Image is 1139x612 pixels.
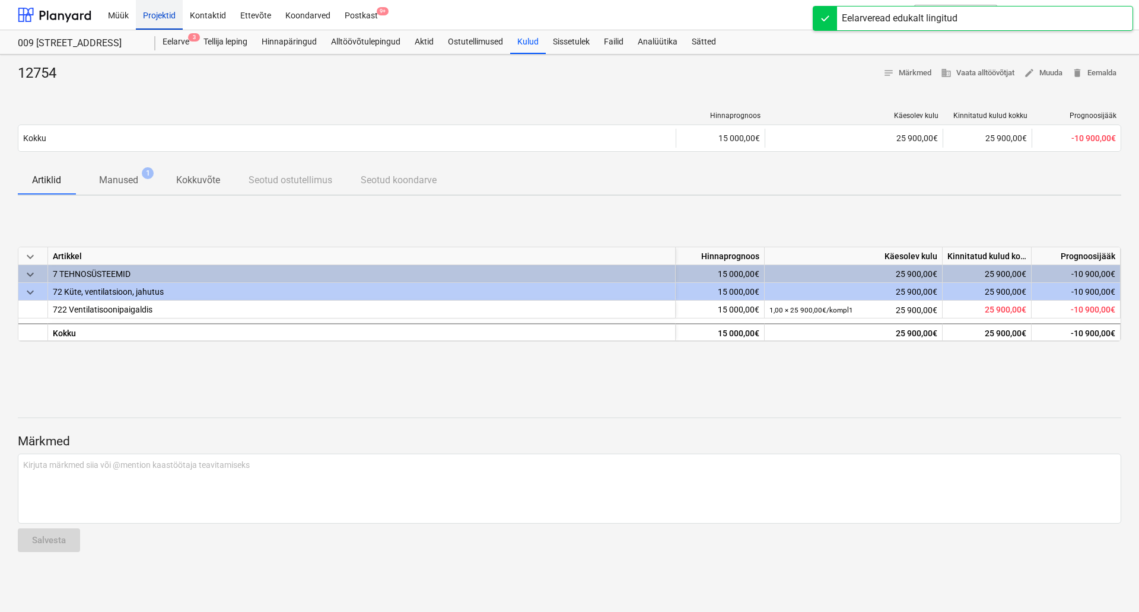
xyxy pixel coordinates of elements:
[770,111,938,120] div: Käesolev kulu
[769,324,937,342] div: 25 900,00€
[1072,68,1083,78] span: delete
[1071,133,1116,143] span: -10 900,00€
[769,283,937,301] div: 25 900,00€
[948,111,1027,120] div: Kinnitatud kulud kokku
[53,305,152,314] span: 722 Ventilatisoonipaigaldis
[23,250,37,264] span: keyboard_arrow_down
[879,64,936,82] button: Märkmed
[676,301,765,318] div: 15 000,00€
[18,64,66,83] div: 12754
[770,133,938,143] div: 25 900,00€
[681,111,761,120] div: Hinnaprognoos
[1067,64,1121,82] button: Eemalda
[99,173,138,187] p: Manused
[631,30,685,54] a: Analüütika
[188,33,200,42] span: 3
[254,30,324,54] a: Hinnapäringud
[676,129,765,148] div: 15 000,00€
[18,434,1121,450] p: Märkmed
[676,265,765,283] div: 15 000,00€
[546,30,597,54] a: Sissetulek
[943,247,1032,265] div: Kinnitatud kulud kokku
[985,305,1026,314] span: 25 900,00€
[842,11,957,26] div: Eelarveread edukalt lingitud
[23,132,46,144] p: Kokku
[769,301,937,319] div: 25 900,00€
[142,167,154,179] span: 1
[23,267,37,282] span: keyboard_arrow_down
[1080,555,1139,612] iframe: Chat Widget
[941,68,952,78] span: business
[769,306,853,314] small: 1,00 × 25 900,00€ / kompl1
[196,30,254,54] a: Tellija leping
[48,323,676,341] div: Kokku
[18,37,141,50] div: 009 [STREET_ADDRESS]
[943,283,1032,301] div: 25 900,00€
[941,66,1014,80] span: Vaata alltöövõtjat
[23,285,37,299] span: keyboard_arrow_down
[1032,265,1121,283] div: -10 900,00€
[676,283,765,301] div: 15 000,00€
[510,30,546,54] a: Kulud
[1080,555,1139,612] div: Vestlusvidin
[1032,283,1121,301] div: -10 900,00€
[155,30,196,54] div: Eelarve
[943,265,1032,283] div: 25 900,00€
[324,30,408,54] a: Alltöövõtulepingud
[597,30,631,54] a: Failid
[1032,247,1121,265] div: Prognoosijääk
[883,66,931,80] span: Märkmed
[1019,64,1067,82] button: Muuda
[1071,305,1115,314] span: -10 900,00€
[943,323,1032,341] div: 25 900,00€
[765,247,943,265] div: Käesolev kulu
[685,30,723,54] a: Sätted
[676,323,765,341] div: 15 000,00€
[676,247,765,265] div: Hinnaprognoos
[1024,68,1035,78] span: edit
[1037,111,1116,120] div: Prognoosijääk
[155,30,196,54] a: Eelarve3
[883,68,894,78] span: notes
[176,173,220,187] p: Kokkuvõte
[936,64,1019,82] button: Vaata alltöövõtjat
[53,265,670,282] div: 7 TEHNOSÜSTEEMID
[1024,66,1062,80] span: Muuda
[769,265,937,283] div: 25 900,00€
[32,173,61,187] p: Artiklid
[408,30,441,54] a: Aktid
[1072,66,1116,80] span: Eemalda
[943,129,1032,148] div: 25 900,00€
[1032,323,1121,341] div: -10 900,00€
[48,247,676,265] div: Artikkel
[441,30,510,54] a: Ostutellimused
[53,283,670,300] div: 72 Küte, ventilatsioon, jahutus
[377,7,389,15] span: 9+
